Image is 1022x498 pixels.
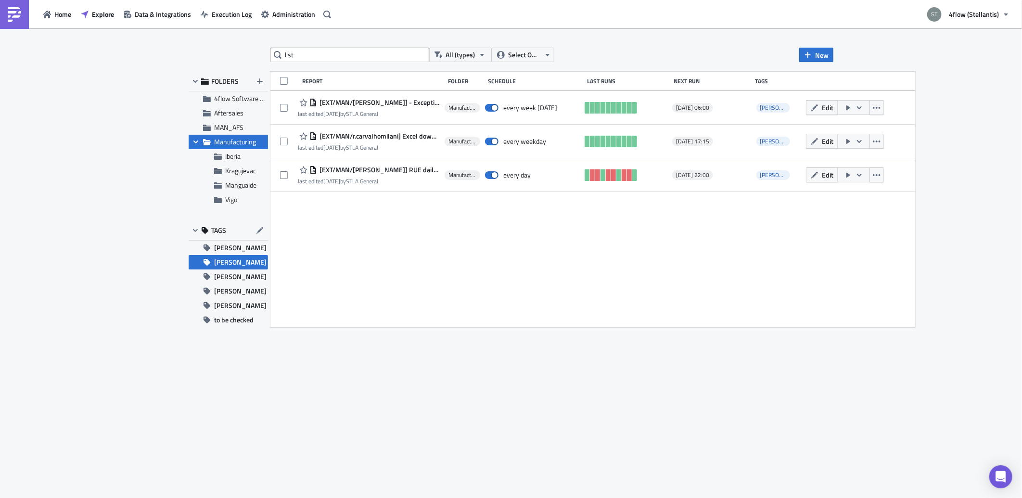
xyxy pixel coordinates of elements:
span: Home [54,9,71,19]
span: [PERSON_NAME] [760,170,805,179]
span: FOLDERS [211,77,239,86]
div: Folder [448,77,483,85]
span: Edit [822,170,833,180]
span: Execution Log [212,9,252,19]
button: Edit [806,100,838,115]
span: 4flow Software KAM [214,93,273,103]
span: [EXT/MAN/k.trautwein] RUE daily dock list (Stefan B) [317,166,440,174]
div: Schedule [488,77,582,85]
span: h.eipert [756,137,790,146]
button: [PERSON_NAME] [189,241,268,255]
span: to be checked [214,313,254,327]
div: Next Run [674,77,751,85]
span: [DATE] 17:15 [676,138,709,145]
button: [PERSON_NAME] [189,255,268,269]
span: [PERSON_NAME] [214,298,267,313]
span: [DATE] 06:00 [676,104,709,112]
div: Tags [755,77,802,85]
button: Data & Integrations [119,7,196,22]
button: All (types) [429,48,492,62]
span: New [815,50,829,60]
button: [PERSON_NAME] [189,298,268,313]
span: [DATE] 22:00 [676,171,709,179]
div: every day [503,171,531,179]
span: h.eipert [756,103,790,113]
span: Kragujevac [225,166,256,176]
button: Select Owner [492,48,554,62]
span: Explore [92,9,114,19]
span: Manufacturing [448,171,476,179]
span: Mangualde [225,180,256,190]
span: Aftersales [214,108,243,118]
span: Edit [822,102,833,113]
div: Open Intercom Messenger [989,465,1012,488]
span: [PERSON_NAME] [214,284,267,298]
time: 2025-08-28T15:18:31Z [323,177,340,186]
span: Select Owner [508,50,540,60]
img: Avatar [926,6,943,23]
button: [PERSON_NAME] [189,269,268,284]
div: every weekday [503,137,546,146]
div: last edited by STLA General [298,178,440,185]
button: to be checked [189,313,268,327]
span: [PERSON_NAME] [214,269,267,284]
button: Edit [806,134,838,149]
button: [PERSON_NAME] [189,284,268,298]
span: Edit [822,136,833,146]
input: Search Reports [270,48,429,62]
div: every week on Monday [503,103,557,112]
span: All (types) [446,50,475,60]
span: Administration [272,9,315,19]
div: Report [303,77,444,85]
span: [EXT/MAN/l.campos] - Exceptions/week list [317,98,440,107]
div: Last Runs [587,77,669,85]
button: New [799,48,833,62]
div: last edited by STLA General [298,110,440,117]
button: Edit [806,167,838,182]
span: Manufacturing [448,104,476,112]
span: [PERSON_NAME] [214,241,267,255]
span: 4flow (Stellantis) [949,9,999,19]
span: TAGS [211,226,226,235]
span: [PERSON_NAME] [760,103,805,112]
button: Administration [256,7,320,22]
span: [PERSON_NAME] [214,255,267,269]
span: Iberia [225,151,241,161]
span: [EXT/MAN/r.carvalhomilani] Excel download and load assignment list to GEFCO Hub Mulhouse [317,132,440,140]
span: h.eipert [756,170,790,180]
span: Manufacturing [214,137,256,147]
span: MAN_AFS [214,122,243,132]
span: Data & Integrations [135,9,191,19]
button: Home [38,7,76,22]
button: Explore [76,7,119,22]
span: Vigo [225,194,237,204]
span: Manufacturing [448,138,476,145]
span: [PERSON_NAME] [760,137,805,146]
button: Execution Log [196,7,256,22]
div: last edited by STLA General [298,144,440,151]
time: 2025-06-12T09:28:52Z [323,109,340,118]
time: 2025-09-12T13:08:29Z [323,143,340,152]
img: PushMetrics [7,7,22,22]
button: 4flow (Stellantis) [921,4,1015,25]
